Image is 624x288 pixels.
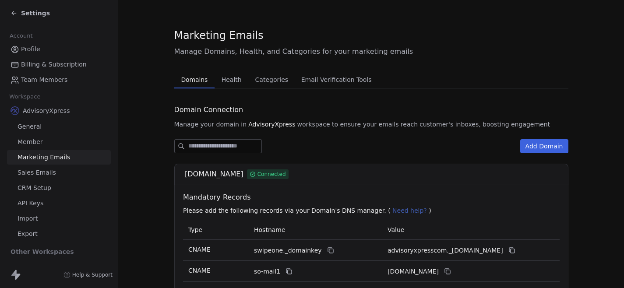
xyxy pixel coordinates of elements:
[174,120,247,129] span: Manage your domain in
[298,74,375,86] span: Email Verification Tools
[7,42,111,56] a: Profile
[183,192,563,203] span: Mandatory Records
[183,206,563,215] p: Please add the following records via your Domain's DNS manager. ( )
[177,74,211,86] span: Domains
[11,9,50,18] a: Settings
[18,229,38,239] span: Export
[520,139,568,153] button: Add Domain
[18,122,42,131] span: General
[7,150,111,165] a: Marketing Emails
[388,226,404,233] span: Value
[248,120,295,129] span: AdvisoryXpress
[254,226,286,233] span: Hostname
[18,183,51,193] span: CRM Setup
[388,267,439,276] span: advisoryxpresscom1.swipeone.email
[174,29,264,42] span: Marketing Emails
[252,74,292,86] span: Categories
[18,214,38,223] span: Import
[21,9,50,18] span: Settings
[257,170,286,178] span: Connected
[18,168,56,177] span: Sales Emails
[7,181,111,195] a: CRM Setup
[188,246,211,253] span: CNAME
[72,271,113,278] span: Help & Support
[7,227,111,241] a: Export
[392,207,427,214] span: Need help?
[218,74,245,86] span: Health
[21,75,67,84] span: Team Members
[185,169,243,179] span: [DOMAIN_NAME]
[7,57,111,72] a: Billing & Subscription
[6,29,36,42] span: Account
[254,246,322,255] span: swipeone._domainkey
[7,119,111,134] a: General
[18,199,43,208] span: API Keys
[174,46,568,57] span: Manage Domains, Health, and Categories for your marketing emails
[18,137,43,147] span: Member
[174,105,243,115] span: Domain Connection
[21,60,87,69] span: Billing & Subscription
[7,135,111,149] a: Member
[420,120,550,129] span: customer's inboxes, boosting engagement
[6,90,44,103] span: Workspace
[11,106,19,115] img: AX_logo_device_1080.png
[21,45,40,54] span: Profile
[7,245,78,259] span: Other Workspaces
[7,211,111,226] a: Import
[254,267,280,276] span: so-mail1
[7,73,111,87] a: Team Members
[63,271,113,278] a: Help & Support
[188,267,211,274] span: CNAME
[188,225,243,235] p: Type
[7,165,111,180] a: Sales Emails
[388,246,503,255] span: advisoryxpresscom._domainkey.swipeone.email
[7,196,111,211] a: API Keys
[18,153,70,162] span: Marketing Emails
[23,106,70,115] span: AdvisoryXpress
[297,120,418,129] span: workspace to ensure your emails reach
